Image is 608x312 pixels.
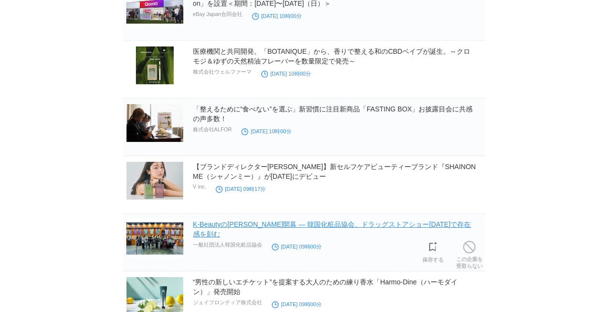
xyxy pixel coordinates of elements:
p: 株式会社ウェルファーマ [193,68,252,76]
p: 一般社団法人韓国化粧品協会 [193,241,262,249]
a: 【ブランドディレクター[PERSON_NAME]】新セルフケアビューティーブランド『SHAINONME（シャノンミー）』が[DATE]にデビュー [193,163,476,180]
a: 「整えるために“食べない”を選ぶ」新習慣に注目新商品「FASTING BOX」お披露目会に共感の声多数！ [193,105,473,123]
img: 122777-7-d8ad03dbf02ec4c2e9f00c3ba97ac2cc-1440x810.jpg [126,219,183,257]
a: 保存する [422,239,444,263]
p: V inc. [193,184,207,189]
p: ジェイフロンティア株式会社 [193,299,262,306]
time: [DATE] 09時00分 [272,301,322,307]
time: [DATE] 10時00分 [252,13,302,19]
time: [DATE] 10時00分 [261,71,311,77]
img: 161705-4-c5a3d46b8bb410db67c645bf02c405c5-3900x2600.png [126,104,183,142]
time: [DATE] 09時17分 [216,186,266,192]
img: 46506-80-f13c14644eee1e622a4c76c8c163cd92-2250x2250.jpg [126,47,183,84]
img: 133753-5-11c7961c57705f4a4fe609c31419ba3a-2048x1365.jpg [126,162,183,200]
a: “男性の新しいエチケット”を提案する大人のための練り香水「Harmo-Dine（ハーモダイン）」発売開始 [193,278,458,296]
time: [DATE] 09時00分 [272,244,322,250]
a: この企業を受取らない [456,238,483,269]
time: [DATE] 10時00分 [241,128,291,134]
p: eBay Japan合同会社 [193,11,242,18]
a: 医療機関と共同開発。「BOTANIQUE」から、香りで整える和のCBDベイプが誕生。～クロモジ＆ゆずの天然精油フレーバーを数量限定で発売～ [193,47,470,65]
p: 株式会社ALFOR [193,126,232,133]
a: K-Beautyの[PERSON_NAME]開幕 ― 韓国化粧品協会、ドラッグストアショー[DATE]で存在感を刻む [193,220,471,238]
